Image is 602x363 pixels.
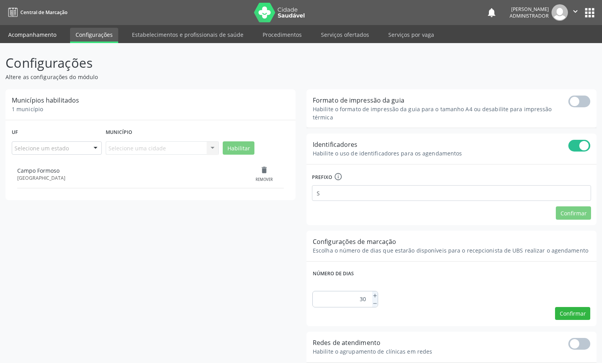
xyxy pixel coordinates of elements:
[256,177,273,182] div: Remover
[313,237,397,246] span: Configurações de marcação
[552,4,568,21] img: img
[257,28,307,42] a: Procedimentos
[14,144,69,152] span: Selecione um estado
[313,96,404,105] span: Formato de impressão da guia
[12,96,79,105] span: Municípios habilitados
[315,28,375,42] a: Serviços ofertados
[5,73,419,81] p: Altere as configurações do módulo
[106,126,132,139] label: Município
[5,6,67,19] a: Central de Marcação
[17,166,245,175] div: Campo Formoso
[312,185,591,201] input: Informe o prefixo que deseja utilizar
[313,140,358,149] span: Identificadores
[568,4,583,21] button: 
[3,28,62,42] a: Acompanhamento
[486,7,497,18] button: notifications
[556,206,591,220] button: Confirmar
[126,28,249,42] a: Estabelecimentos e profissionais de saúde
[70,28,118,43] a: Configurações
[20,9,67,16] span: Central de Marcação
[12,126,18,139] label: Uf
[313,338,380,347] span: Redes de atendimento
[260,166,269,174] i: delete
[312,170,591,186] label: Prefixo
[510,6,549,13] div: [PERSON_NAME]
[313,268,590,280] label: Número de dias
[5,53,419,73] p: Configurações
[571,7,580,16] i: 
[313,247,588,254] span: Escolha o número de dias que estarão disponíveis para o recepcionista de UBS realizar o agendamento
[510,13,549,19] span: Administrador
[334,172,342,181] i: info_outline
[313,348,432,355] span: Habilite o agrupamento de clínicas em redes
[555,307,590,320] button: Confirmar
[334,172,342,183] div: Prefixo a ser utilizado juntamente com os identificadores de agendamento. Após ser definido, não ...
[313,105,552,121] span: Habilite o formato de impressão da guia para o tamanho A4 ou desabilite para impressão térmica
[12,105,43,113] span: 1 município
[17,175,245,181] div: [GEOGRAPHIC_DATA]
[313,150,462,157] span: Habilite o uso de identificadores para os agendamentos
[223,141,254,155] button: Habilitar
[583,6,597,20] button: apps
[383,28,440,42] a: Serviços por vaga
